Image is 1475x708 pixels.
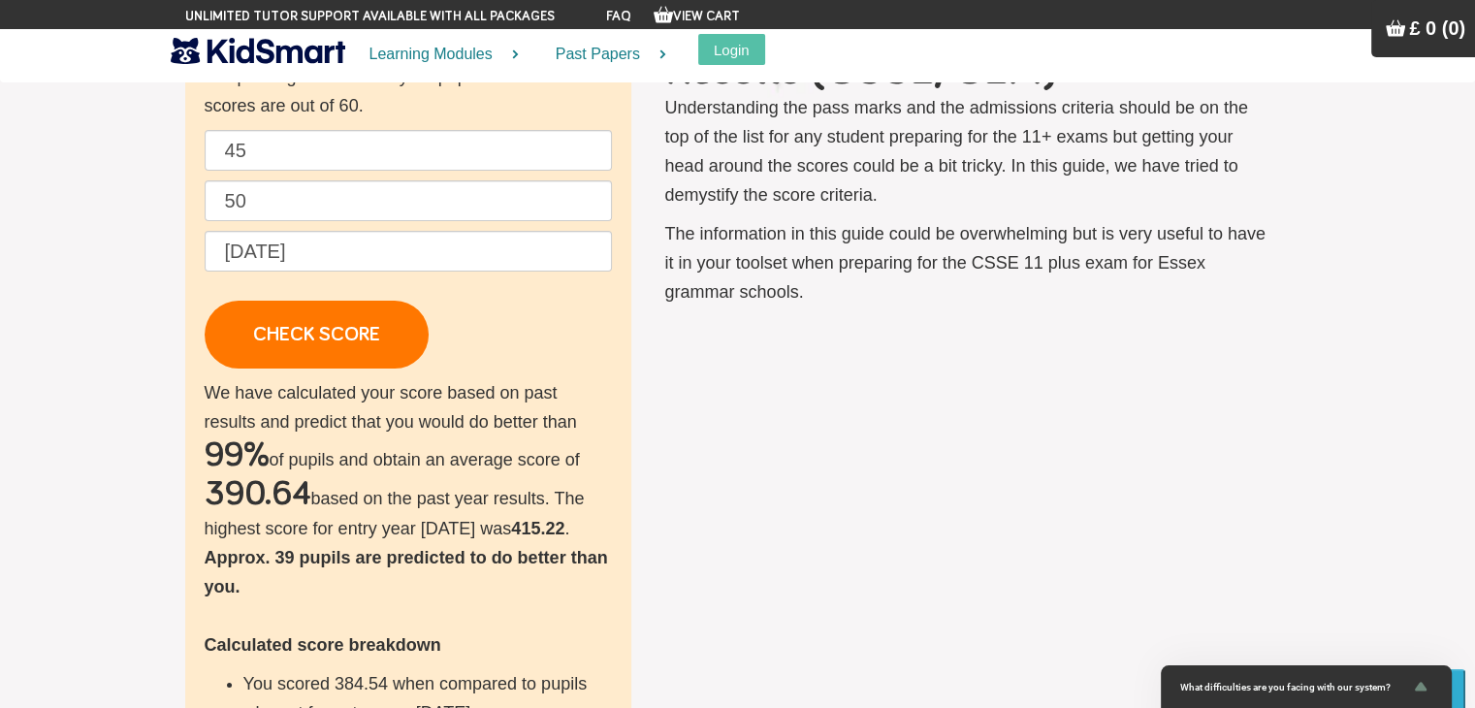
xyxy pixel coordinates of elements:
[665,219,1271,306] p: The information in this guide could be overwhelming but is very useful to have it in your toolset...
[205,130,612,171] input: English raw score
[205,475,311,514] h2: 390.64
[345,29,531,80] a: Learning Modules
[171,34,345,68] img: KidSmart logo
[205,635,441,655] b: Calculated score breakdown
[1180,682,1409,692] span: What difficulties are you facing with our system?
[205,231,612,272] input: Date of birth (d/m/y) e.g. 27/12/2007
[205,180,612,221] input: Maths raw score
[654,5,673,24] img: Your items in the shopping basket
[1386,18,1405,38] img: Your items in the shopping basket
[205,301,429,369] a: CHECK SCORE
[654,10,740,23] a: View Cart
[1409,17,1465,39] span: £ 0 (0)
[205,436,270,475] h2: 99%
[1180,675,1432,698] button: Show survey - What difficulties are you facing with our system?
[698,34,765,65] button: Login
[185,7,555,26] span: Unlimited tutor support available with all packages
[606,10,631,23] a: FAQ
[511,519,564,538] b: 415.22
[531,29,679,80] a: Past Papers
[665,93,1271,209] p: Understanding the pass marks and the admissions criteria should be on the top of the list for any...
[205,548,608,596] b: Approx. 39 pupils are predicted to do better than you.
